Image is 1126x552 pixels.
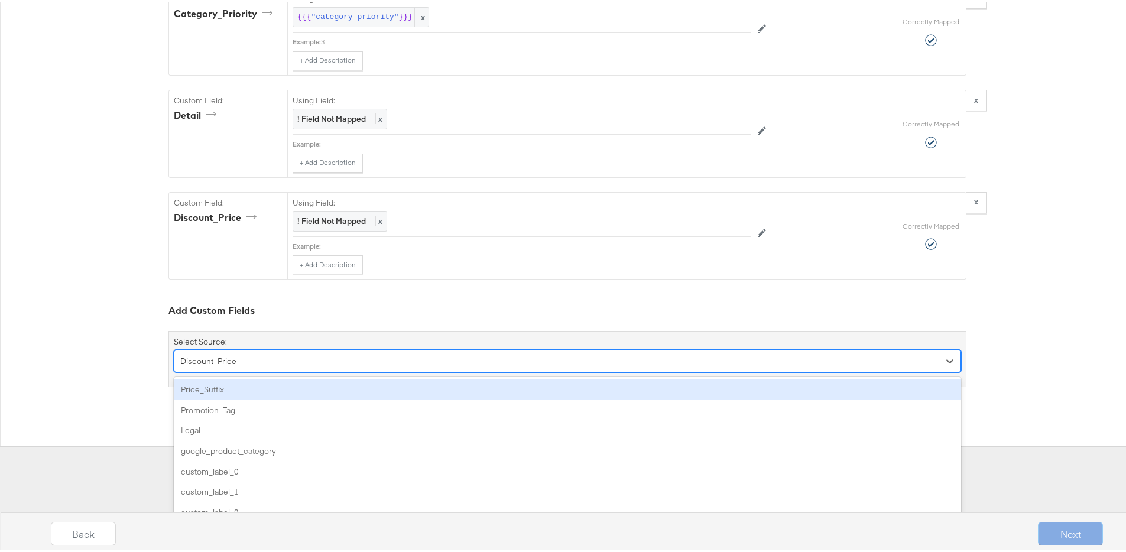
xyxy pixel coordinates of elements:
[974,92,978,103] strong: x
[414,5,429,25] span: x
[297,213,366,224] strong: ! Field Not Mapped
[903,219,959,229] label: Correctly Mapped
[168,301,966,315] div: Add Custom Fields
[399,9,413,21] span: }}}
[293,253,363,272] button: + Add Description
[297,9,311,21] span: {{{
[974,194,978,204] strong: x
[174,93,283,104] label: Custom Field:
[174,106,220,120] div: Detail
[174,398,961,418] div: Promotion_Tag
[174,195,283,206] label: Custom Field:
[293,239,321,249] div: Example:
[293,151,363,170] button: + Add Description
[174,5,277,18] div: Category_Priority
[311,9,398,21] span: "category priority"
[51,519,116,543] button: Back
[180,353,236,365] div: Discount_Price
[375,111,382,122] span: x
[293,35,321,44] div: Example:
[293,93,751,104] label: Using Field:
[293,137,321,147] div: Example:
[966,190,987,211] button: x
[966,87,987,109] button: x
[174,334,227,345] label: Select Source:
[174,459,961,480] div: custom_label_0
[297,111,366,122] strong: ! Field Not Mapped
[174,418,961,439] div: Legal
[293,49,363,68] button: + Add Description
[375,213,382,224] span: x
[293,195,751,206] label: Using Field:
[174,479,961,500] div: custom_label_1
[174,500,961,521] div: custom_label_2
[903,15,959,24] label: Correctly Mapped
[321,35,751,44] div: 3
[903,117,959,126] label: Correctly Mapped
[174,377,961,398] div: Price_Suffix
[174,439,961,459] div: google_product_category
[174,209,261,222] div: Discount_Price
